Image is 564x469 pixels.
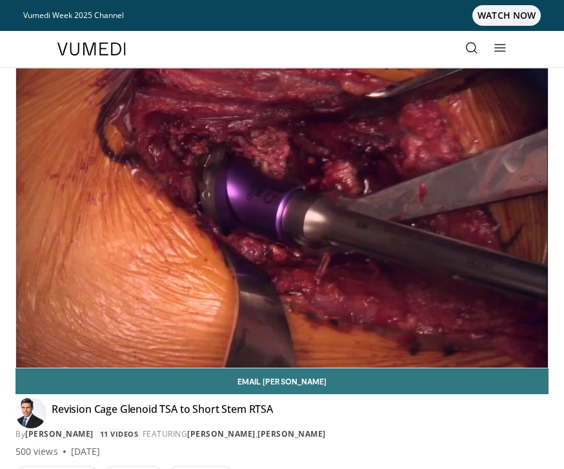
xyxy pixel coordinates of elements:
a: [PERSON_NAME] [187,428,256,439]
span: WATCH NOW [472,5,541,26]
div: [DATE] [71,445,100,458]
a: [PERSON_NAME] [257,428,326,439]
span: 500 views [15,445,58,458]
img: Avatar [15,397,46,428]
img: VuMedi Logo [57,43,126,55]
a: 11 Videos [96,428,143,439]
a: Email [PERSON_NAME] [15,368,549,394]
video-js: Video Player [16,68,548,368]
a: [PERSON_NAME] [25,428,94,439]
h4: Revision Cage Glenoid TSA to Short Stem RTSA [52,403,273,423]
div: By FEATURING , [15,428,549,440]
a: Vumedi Week 2025 ChannelWATCH NOW [23,5,541,26]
